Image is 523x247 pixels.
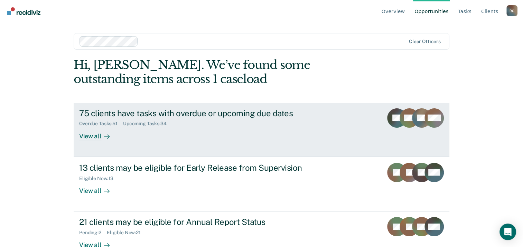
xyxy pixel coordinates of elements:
[74,103,449,157] a: 75 clients have tasks with overdue or upcoming due datesOverdue Tasks:51Upcoming Tasks:34View all
[79,121,123,127] div: Overdue Tasks : 51
[409,39,441,45] div: Clear officers
[79,176,119,181] div: Eligible Now : 13
[74,157,449,211] a: 13 clients may be eligible for Early Release from SupervisionEligible Now:13View all
[499,224,516,240] div: Open Intercom Messenger
[7,7,40,15] img: Recidiviz
[79,217,322,227] div: 21 clients may be eligible for Annual Report Status
[79,230,107,236] div: Pending : 2
[74,58,374,86] div: Hi, [PERSON_NAME]. We’ve found some outstanding items across 1 caseload
[107,230,146,236] div: Eligible Now : 21
[506,5,517,16] div: R C
[79,163,322,173] div: 13 clients may be eligible for Early Release from Supervision
[506,5,517,16] button: Profile dropdown button
[79,108,322,118] div: 75 clients have tasks with overdue or upcoming due dates
[79,127,118,140] div: View all
[79,181,118,195] div: View all
[123,121,172,127] div: Upcoming Tasks : 34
